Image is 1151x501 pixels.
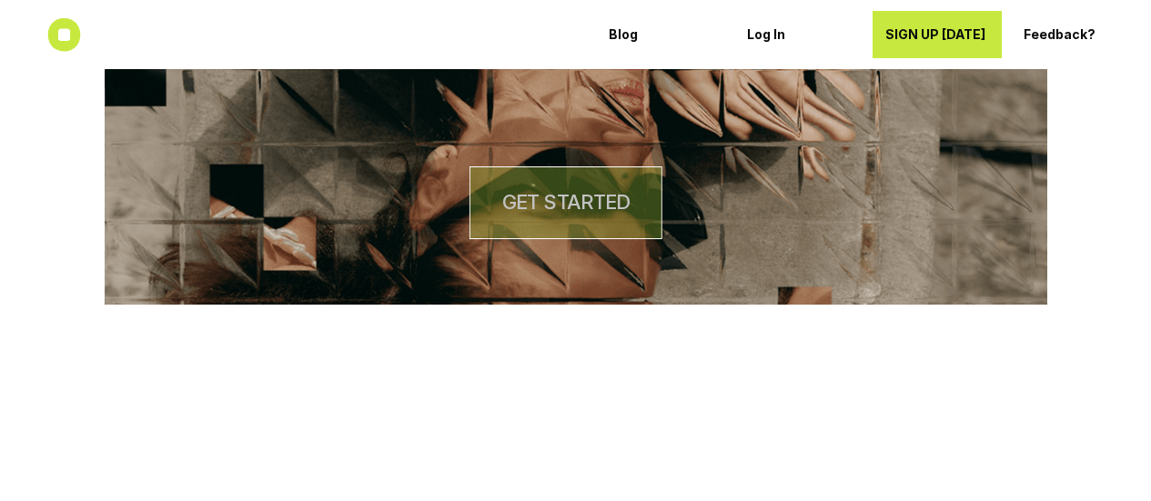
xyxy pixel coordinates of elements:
[734,11,863,58] a: Log In
[873,11,1002,58] a: SIGN UP [DATE]
[747,27,851,43] p: Log In
[1011,11,1140,58] a: Feedback?
[502,188,630,216] h4: GET STARTED
[885,27,989,43] p: SIGN UP [DATE]
[469,166,662,239] a: GET STARTED
[609,27,712,43] p: Blog
[596,11,725,58] a: Blog
[1024,27,1127,43] p: Feedback?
